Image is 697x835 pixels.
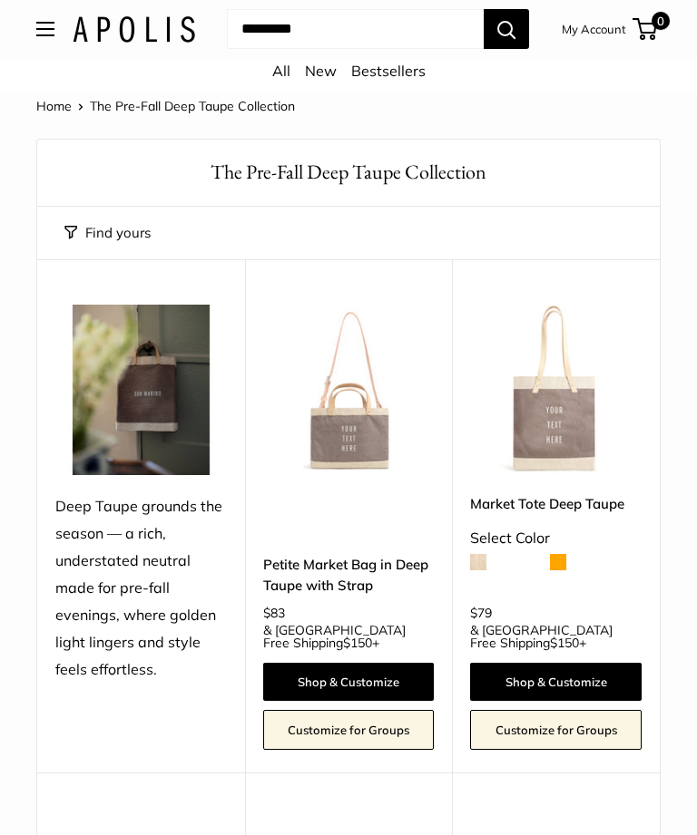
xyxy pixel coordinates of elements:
[73,16,195,43] img: Apolis
[55,493,227,683] div: Deep Taupe grounds the season — a rich, understated neutral made for pre-fall evenings, where gol...
[36,98,72,114] a: Home
[470,605,492,621] span: $79
[263,305,435,476] a: Petite Market Bag in Deep Taupe with StrapPetite Market Bag in Deep Taupe with Strap
[470,624,642,649] span: & [GEOGRAPHIC_DATA] Free Shipping +
[36,94,295,118] nav: Breadcrumb
[343,635,372,651] span: $150
[470,305,642,476] img: Market Tote Deep Taupe
[652,12,670,30] span: 0
[263,305,435,476] img: Petite Market Bag in Deep Taupe with Strap
[470,525,642,552] div: Select Color
[55,305,227,476] img: Deep Taupe grounds the season — a rich, understated neutral made for pre-fall evenings, where gol...
[562,18,626,40] a: My Account
[470,663,642,701] a: Shop & Customize
[64,158,633,186] h1: The Pre-Fall Deep Taupe Collection
[263,710,435,750] a: Customize for Groups
[227,9,484,49] input: Search...
[305,62,337,80] a: New
[550,635,579,651] span: $150
[64,220,151,246] button: Filter collection
[36,22,54,36] button: Open menu
[263,605,285,621] span: $83
[470,493,642,514] a: Market Tote Deep Taupe
[263,624,435,649] span: & [GEOGRAPHIC_DATA] Free Shipping +
[272,62,290,80] a: All
[634,18,657,40] a: 0
[470,710,642,750] a: Customize for Groups
[470,305,642,476] a: Market Tote Deep TaupeMarket Tote Deep Taupe
[263,554,435,597] a: Petite Market Bag in Deep Taupe with Strap
[484,9,529,49] button: Search
[351,62,426,80] a: Bestsellers
[263,663,435,701] a: Shop & Customize
[90,98,295,114] span: The Pre-Fall Deep Taupe Collection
